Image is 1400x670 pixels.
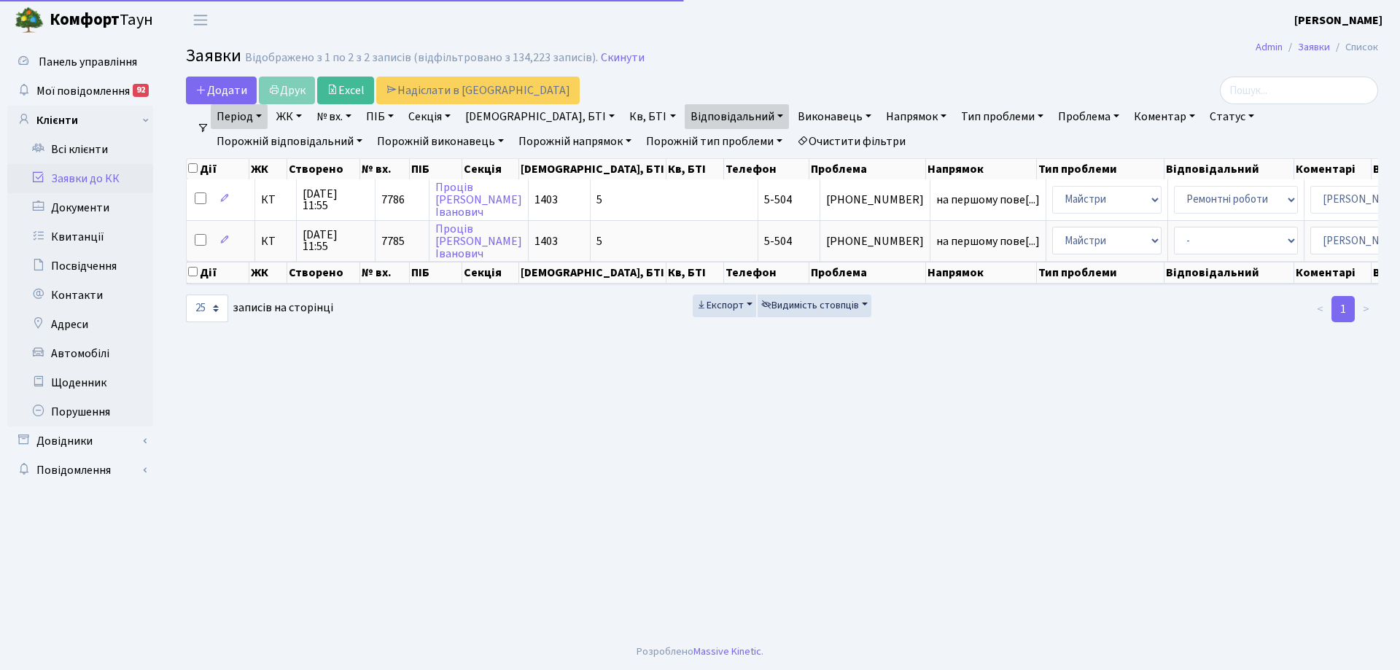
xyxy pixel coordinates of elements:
[287,262,360,284] th: Створено
[410,262,462,284] th: ПІБ
[186,295,228,322] select: записів на сторінці
[261,194,290,206] span: КТ
[534,192,558,208] span: 1403
[7,310,153,339] a: Адреси
[693,295,756,317] button: Експорт
[826,194,924,206] span: [PHONE_NUMBER]
[7,135,153,164] a: Всі клієнти
[666,159,723,179] th: Кв, БТІ
[1294,12,1382,28] b: [PERSON_NAME]
[7,426,153,456] a: Довідники
[1294,159,1372,179] th: Коментарі
[1294,12,1382,29] a: [PERSON_NAME]
[211,104,268,129] a: Період
[381,192,405,208] span: 7786
[245,51,598,65] div: Відображено з 1 по 2 з 2 записів (відфільтровано з 134,223 записів).
[7,106,153,135] a: Клієнти
[792,104,877,129] a: Виконавець
[360,262,411,284] th: № вх.
[402,104,456,129] a: Секція
[435,179,522,220] a: Проців[PERSON_NAME]Іванович
[1256,39,1283,55] a: Admin
[39,54,137,70] span: Панель управління
[1330,39,1378,55] li: Список
[791,129,911,154] a: Очистити фільтри
[1234,32,1400,63] nav: breadcrumb
[462,159,519,179] th: Секція
[50,8,153,33] span: Таун
[693,644,761,659] a: Massive Kinetic
[317,77,374,104] a: Excel
[381,233,405,249] span: 7785
[186,77,257,104] a: Додати
[1204,104,1260,129] a: Статус
[50,8,120,31] b: Комфорт
[249,262,287,284] th: ЖК
[7,456,153,485] a: Повідомлення
[1037,159,1164,179] th: Тип проблеми
[7,252,153,281] a: Посвідчення
[303,229,369,252] span: [DATE] 11:55
[7,222,153,252] a: Квитанції
[1128,104,1201,129] a: Коментар
[601,51,645,65] a: Скинути
[261,235,290,247] span: КТ
[36,83,130,99] span: Мої повідомлення
[880,104,952,129] a: Напрямок
[271,104,308,129] a: ЖК
[1052,104,1125,129] a: Проблема
[936,192,1040,208] span: на першому пове[...]
[936,233,1040,249] span: на першому пове[...]
[7,368,153,397] a: Щоденник
[187,159,249,179] th: Дії
[1220,77,1378,104] input: Пошук...
[360,159,411,179] th: № вх.
[623,104,681,129] a: Кв, БТІ
[685,104,789,129] a: Відповідальний
[7,47,153,77] a: Панель управління
[7,193,153,222] a: Документи
[1037,262,1164,284] th: Тип проблеми
[186,295,333,322] label: записів на сторінці
[724,159,810,179] th: Телефон
[7,77,153,106] a: Мої повідомлення92
[211,129,368,154] a: Порожній відповідальний
[513,129,637,154] a: Порожній напрямок
[7,397,153,426] a: Порушення
[758,295,871,317] button: Видимість стовпців
[311,104,357,129] a: № вх.
[764,233,792,249] span: 5-504
[462,262,519,284] th: Секція
[666,262,723,284] th: Кв, БТІ
[7,339,153,368] a: Автомобілі
[182,8,219,32] button: Переключити навігацію
[809,159,925,179] th: Проблема
[459,104,621,129] a: [DEMOGRAPHIC_DATA], БТІ
[1164,159,1294,179] th: Відповідальний
[371,129,510,154] a: Порожній виконавець
[724,262,810,284] th: Телефон
[519,159,666,179] th: [DEMOGRAPHIC_DATA], БТІ
[15,6,44,35] img: logo.png
[637,644,763,660] div: Розроблено .
[519,262,666,284] th: [DEMOGRAPHIC_DATA], БТІ
[1294,262,1372,284] th: Коментарі
[826,235,924,247] span: [PHONE_NUMBER]
[596,192,602,208] span: 5
[303,188,369,211] span: [DATE] 11:55
[534,233,558,249] span: 1403
[1298,39,1330,55] a: Заявки
[186,43,241,69] span: Заявки
[764,192,792,208] span: 5-504
[187,262,249,284] th: Дії
[955,104,1049,129] a: Тип проблеми
[596,233,602,249] span: 5
[133,84,149,97] div: 92
[640,129,788,154] a: Порожній тип проблеми
[1331,296,1355,322] a: 1
[287,159,360,179] th: Створено
[7,164,153,193] a: Заявки до КК
[195,82,247,98] span: Додати
[435,221,522,262] a: Проців[PERSON_NAME]Іванович
[7,281,153,310] a: Контакти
